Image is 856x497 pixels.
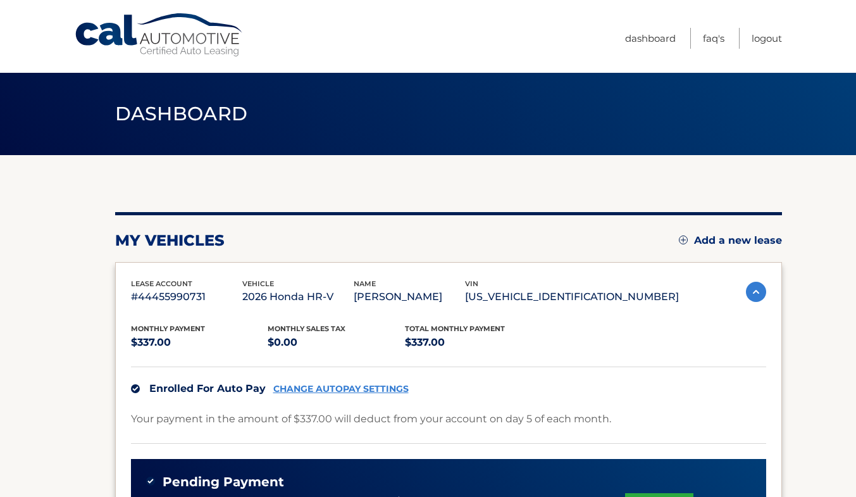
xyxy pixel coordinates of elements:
[268,324,345,333] span: Monthly sales Tax
[703,28,724,49] a: FAQ's
[354,288,465,306] p: [PERSON_NAME]
[131,410,611,428] p: Your payment in the amount of $337.00 will deduct from your account on day 5 of each month.
[465,279,478,288] span: vin
[242,279,274,288] span: vehicle
[405,324,505,333] span: Total Monthly Payment
[465,288,679,306] p: [US_VEHICLE_IDENTIFICATION_NUMBER]
[146,477,155,486] img: check-green.svg
[679,236,688,244] img: add.svg
[354,279,376,288] span: name
[746,282,766,302] img: accordion-active.svg
[268,334,405,351] p: $0.00
[131,334,268,351] p: $337.00
[115,102,248,125] span: Dashboard
[115,231,225,250] h2: my vehicles
[131,279,192,288] span: lease account
[242,288,354,306] p: 2026 Honda HR-V
[149,382,266,394] span: Enrolled For Auto Pay
[679,234,782,247] a: Add a new lease
[131,288,242,306] p: #44455990731
[752,28,782,49] a: Logout
[405,334,542,351] p: $337.00
[163,474,284,490] span: Pending Payment
[74,13,245,58] a: Cal Automotive
[625,28,676,49] a: Dashboard
[273,384,409,394] a: CHANGE AUTOPAY SETTINGS
[131,324,205,333] span: Monthly Payment
[131,384,140,393] img: check.svg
